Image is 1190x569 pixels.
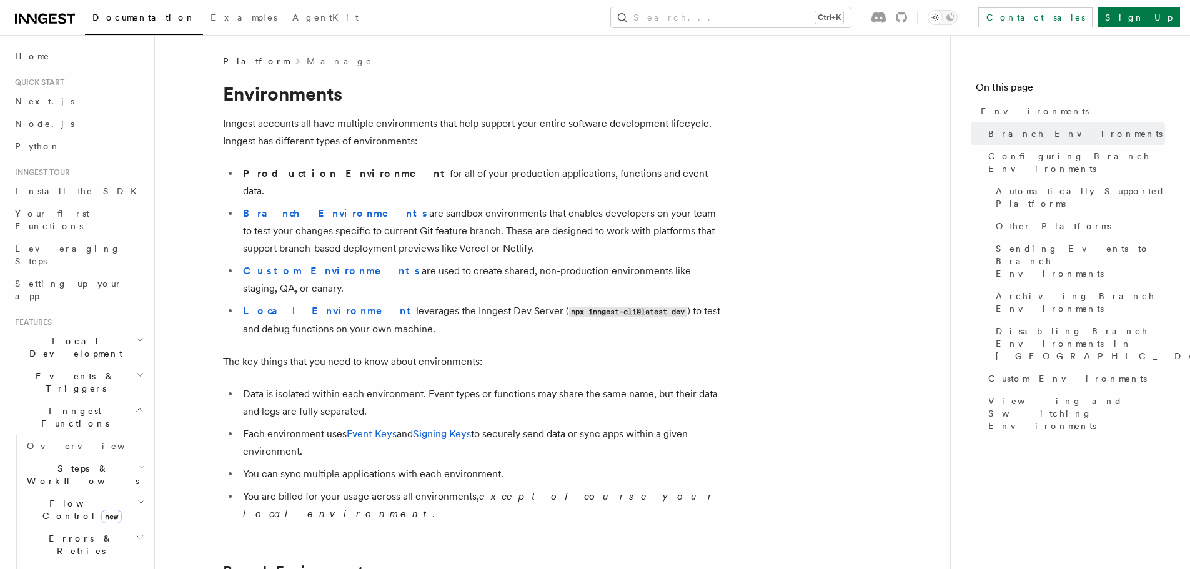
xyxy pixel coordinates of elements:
[223,115,723,150] p: Inngest accounts all have multiple environments that help support your entire software developmen...
[15,209,89,231] span: Your first Functions
[239,302,723,338] li: leverages the Inngest Dev Server ( ) to test and debug functions on your own machine.
[347,428,397,440] a: Event Keys
[22,527,147,562] button: Errors & Retries
[243,305,416,317] a: Local Environment
[15,50,50,62] span: Home
[991,285,1165,320] a: Archiving Branch Environments
[988,372,1147,385] span: Custom Environments
[988,150,1165,175] span: Configuring Branch Environments
[239,488,723,523] li: You are billed for your usage across all environments, .
[15,141,61,151] span: Python
[981,105,1089,117] span: Environments
[15,96,74,106] span: Next.js
[307,55,373,67] a: Manage
[239,165,723,200] li: for all of your production applications, functions and event data.
[101,510,122,523] span: new
[10,400,147,435] button: Inngest Functions
[223,353,723,370] p: The key things that you need to know about environments:
[983,145,1165,180] a: Configuring Branch Environments
[239,385,723,420] li: Data is isolated within each environment. Event types or functions may share the same name, but t...
[243,490,717,520] em: except of course your local environment
[978,7,1093,27] a: Contact sales
[1098,7,1180,27] a: Sign Up
[22,492,147,527] button: Flow Controlnew
[815,11,843,24] kbd: Ctrl+K
[996,185,1165,210] span: Automatically Supported Platforms
[285,4,366,34] a: AgentKit
[569,307,687,317] code: npx inngest-cli@latest dev
[243,207,429,219] a: Branch Environments
[239,205,723,257] li: are sandbox environments that enables developers on your team to test your changes specific to cu...
[27,441,156,451] span: Overview
[996,242,1165,280] span: Sending Events to Branch Environments
[243,167,450,179] strong: Production Environment
[15,186,144,196] span: Install the SDK
[10,202,147,237] a: Your first Functions
[10,405,135,430] span: Inngest Functions
[10,272,147,307] a: Setting up your app
[10,112,147,135] a: Node.js
[85,4,203,35] a: Documentation
[988,395,1165,432] span: Viewing and Switching Environments
[991,215,1165,237] a: Other Platforms
[292,12,359,22] span: AgentKit
[22,532,136,557] span: Errors & Retries
[10,90,147,112] a: Next.js
[10,167,70,177] span: Inngest tour
[10,237,147,272] a: Leveraging Steps
[239,465,723,483] li: You can sync multiple applications with each environment.
[988,127,1163,140] span: Branch Environments
[15,244,121,266] span: Leveraging Steps
[983,122,1165,145] a: Branch Environments
[976,100,1165,122] a: Environments
[239,425,723,460] li: Each environment uses and to securely send data or sync apps within a given environment.
[10,317,52,327] span: Features
[10,135,147,157] a: Python
[92,12,196,22] span: Documentation
[413,428,471,440] a: Signing Keys
[22,435,147,457] a: Overview
[991,237,1165,285] a: Sending Events to Branch Environments
[243,265,422,277] a: Custom Environments
[15,279,122,301] span: Setting up your app
[10,330,147,365] button: Local Development
[15,119,74,129] span: Node.js
[10,180,147,202] a: Install the SDK
[991,320,1165,367] a: Disabling Branch Environments in [GEOGRAPHIC_DATA]
[22,497,137,522] span: Flow Control
[983,390,1165,437] a: Viewing and Switching Environments
[10,45,147,67] a: Home
[996,290,1165,315] span: Archiving Branch Environments
[223,55,289,67] span: Platform
[611,7,851,27] button: Search...Ctrl+K
[223,82,723,105] h1: Environments
[22,462,139,487] span: Steps & Workflows
[10,335,136,360] span: Local Development
[211,12,277,22] span: Examples
[10,370,136,395] span: Events & Triggers
[928,10,958,25] button: Toggle dark mode
[203,4,285,34] a: Examples
[10,77,64,87] span: Quick start
[22,457,147,492] button: Steps & Workflows
[983,367,1165,390] a: Custom Environments
[10,365,147,400] button: Events & Triggers
[239,262,723,297] li: are used to create shared, non-production environments like staging, QA, or canary.
[991,180,1165,215] a: Automatically Supported Platforms
[976,80,1165,100] h4: On this page
[996,220,1111,232] span: Other Platforms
